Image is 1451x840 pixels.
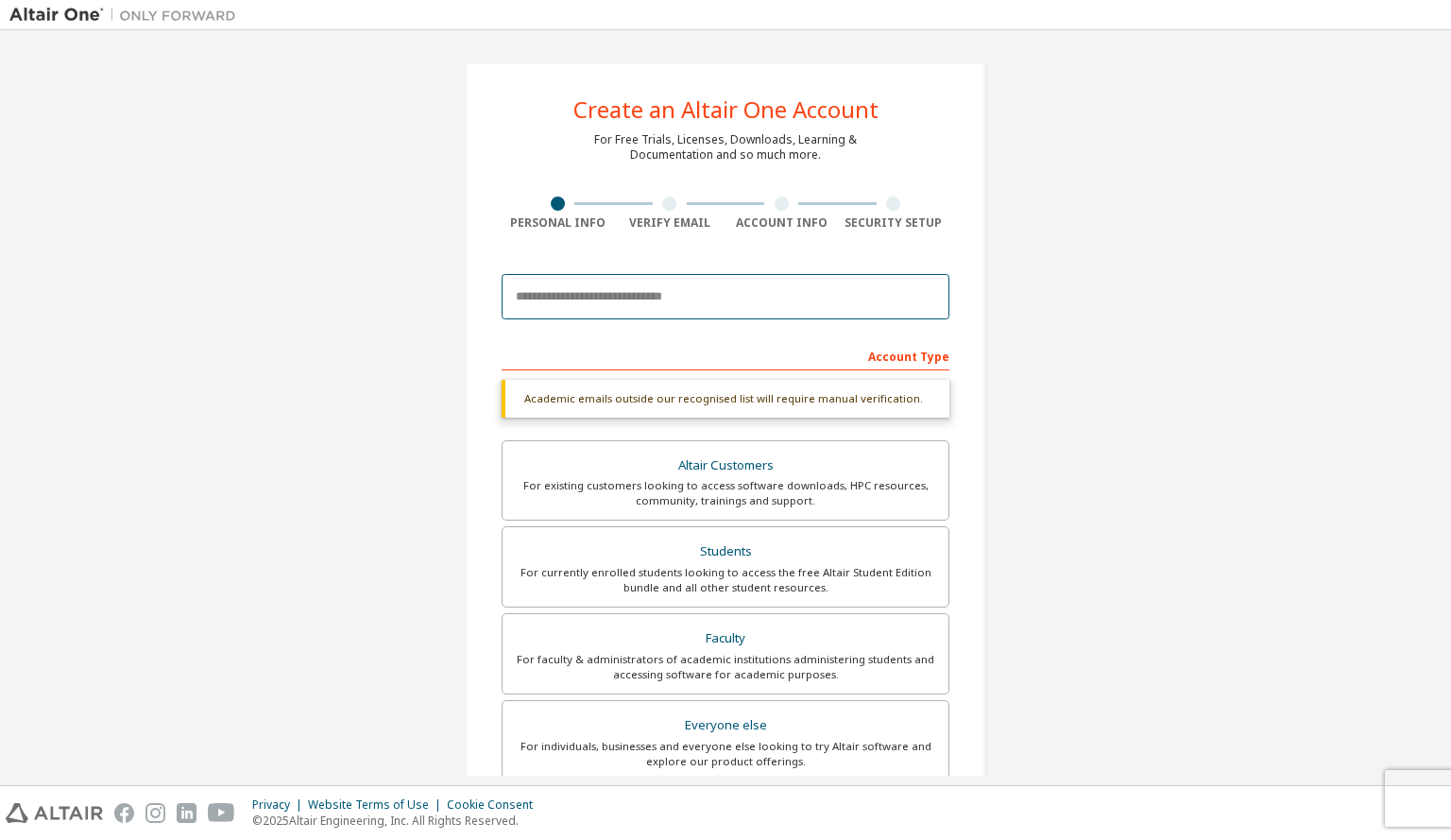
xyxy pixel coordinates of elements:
[145,803,165,823] img: instagram.svg
[308,797,447,813] div: Website Terms of Use
[594,132,857,163] div: For Free Trials, Licenses, Downloads, Learning & Documentation and so much more.
[252,813,544,829] p: © 2025 Altair Engineering, Inc. All Rights Reserved.
[614,215,726,231] div: Verify Email
[502,380,949,418] div: Academic emails outside our recognised list will require manual verification.
[9,6,246,25] img: Altair One
[514,539,937,565] div: Students
[514,652,937,682] div: For faculty & administrators of academic institutions administering students and accessing softwa...
[514,739,937,769] div: For individuals, businesses and everyone else looking to try Altair software and explore our prod...
[514,712,937,739] div: Everyone else
[252,797,308,813] div: Privacy
[514,453,937,479] div: Altair Customers
[573,98,879,121] div: Create an Altair One Account
[838,215,950,231] div: Security Setup
[208,803,235,823] img: youtube.svg
[6,803,103,823] img: altair_logo.svg
[514,478,937,508] div: For existing customers looking to access software downloads, HPC resources, community, trainings ...
[502,340,949,370] div: Account Type
[514,565,937,595] div: For currently enrolled students looking to access the free Altair Student Edition bundle and all ...
[514,626,937,652] div: Faculty
[114,803,134,823] img: facebook.svg
[177,803,196,823] img: linkedin.svg
[502,215,614,231] div: Personal Info
[447,797,544,813] div: Cookie Consent
[725,215,838,231] div: Account Info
